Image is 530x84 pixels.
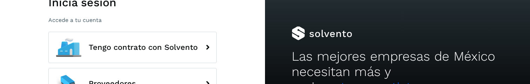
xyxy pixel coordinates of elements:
[89,43,198,52] span: Tengo contrato con Solvento
[48,17,217,23] p: Accede a tu cuenta
[48,32,217,63] button: Tengo contrato con Solvento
